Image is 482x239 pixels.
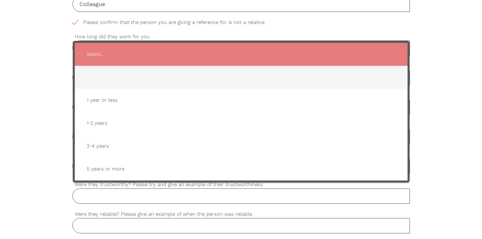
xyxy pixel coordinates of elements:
span: Please confirm that the person you are giving a reference for is not a relative [72,19,277,26]
span: 6 months or less [81,69,401,85]
span: Select... [81,46,401,62]
span: 1 year or less [81,92,401,108]
label: What were their strengths? [72,122,410,129]
label: What areas can they improve upon? [72,151,410,159]
label: What was the name of the organisation you both worked for? [72,62,410,70]
label: Were they trustworthy? Please try and give an example of their trustworthiness [72,181,410,188]
label: Were they reliable? Please give an example of when the person was reliable. [72,210,410,218]
span: 1-2 years [81,115,401,131]
span: 5 years or more [81,161,401,177]
label: What tasks did the person have to perform in this role? [72,92,410,100]
span: 2-4 years [81,138,401,154]
label: How long did they work for you [72,33,410,41]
